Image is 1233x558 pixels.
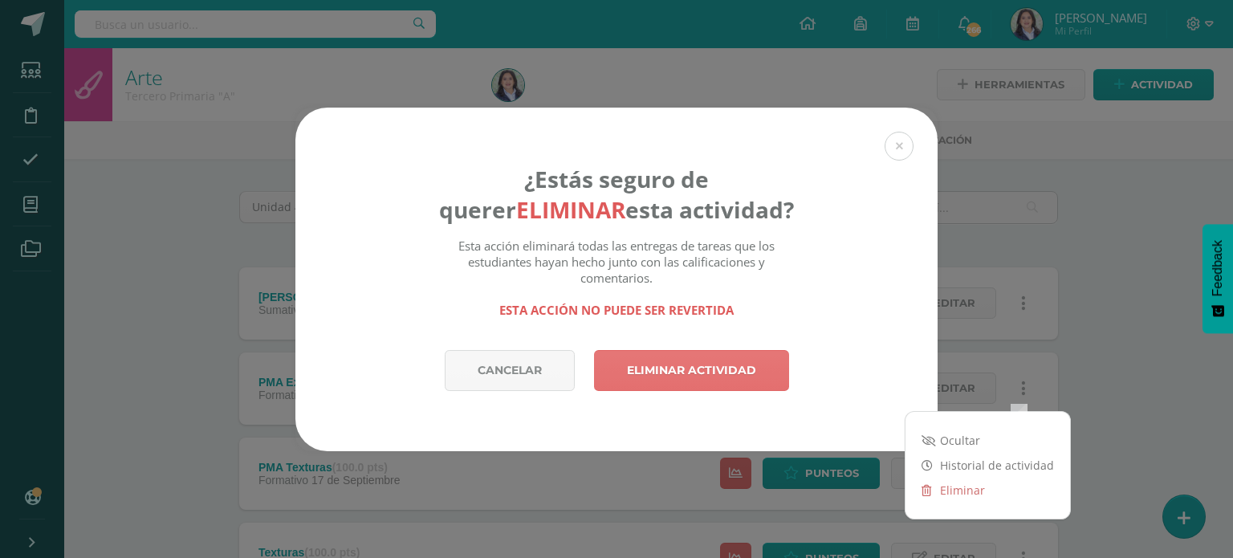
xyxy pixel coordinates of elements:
[1211,240,1225,296] span: Feedback
[905,428,1070,453] a: Ocultar
[885,132,914,161] button: Close (Esc)
[499,302,734,318] strong: Esta acción no puede ser revertida
[439,238,795,318] div: Esta acción eliminará todas las entregas de tareas que los estudiantes hayan hecho junto con las ...
[1202,224,1233,333] button: Feedback - Mostrar encuesta
[516,194,625,225] strong: eliminar
[445,350,575,391] a: Cancelar
[905,478,1070,503] a: Eliminar
[594,350,789,391] a: Eliminar actividad
[439,164,795,225] h4: ¿Estás seguro de querer esta actividad?
[905,453,1070,478] a: Historial de actividad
